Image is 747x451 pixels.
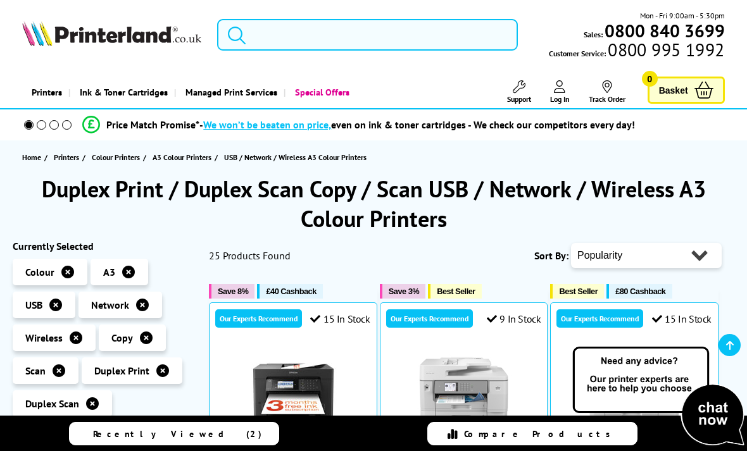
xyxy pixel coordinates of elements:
span: Save 3% [389,287,419,296]
button: £80 Cashback [606,284,672,299]
span: Log In [550,94,570,104]
span: Mon - Fri 9:00am - 5:30pm [640,9,725,22]
span: Sort By: [534,249,568,262]
li: modal_Promise [6,114,712,136]
span: A3 [103,266,115,278]
span: Colour Printers [92,151,140,164]
span: Save 8% [218,287,248,296]
span: £80 Cashback [615,287,665,296]
a: Printers [22,76,68,108]
span: Scan [25,364,46,377]
span: 25 Products Found [209,249,291,262]
span: Ink & Toner Cartridges [80,76,168,108]
span: Compare Products [464,428,617,440]
span: We won’t be beaten on price, [203,118,331,131]
span: Wireless [25,331,63,344]
span: USB [25,299,42,311]
a: Compare Products [427,422,637,445]
a: Track Order [589,80,625,104]
a: Ink & Toner Cartridges [68,76,174,108]
a: Log In [550,80,570,104]
a: 0800 840 3699 [603,25,725,37]
span: Copy [111,331,133,344]
a: Special Offers [284,76,356,108]
div: 9 In Stock [487,312,541,325]
a: Printers [54,151,82,164]
div: Our Experts Recommend [386,309,473,328]
a: A3 Colour Printers [153,151,215,164]
div: 15 In Stock [310,312,370,325]
button: Save 8% [209,284,254,299]
button: £40 Cashback [257,284,322,299]
h1: Duplex Print / Duplex Scan Copy / Scan USB / Network / Wireless A3 Colour Printers [13,174,734,233]
span: Sales: [584,28,603,40]
img: Brother MFC-J6957DW [417,347,512,442]
span: Price Match Promise* [106,118,199,131]
span: Best Seller [437,287,475,296]
button: Save 3% [380,284,425,299]
a: Home [22,151,44,164]
span: Best Seller [559,287,598,296]
div: Our Experts Recommend [215,309,302,328]
span: Customer Service: [549,44,724,59]
span: 0 [642,71,658,87]
a: Support [507,80,531,104]
div: Currently Selected [13,240,196,252]
div: Our Experts Recommend [556,309,643,328]
span: 0800 995 1992 [606,44,724,56]
a: Colour Printers [92,151,143,164]
span: Duplex Print [94,364,149,377]
img: Epson WorkForce WF-7840DTWF [246,347,341,442]
button: Best Seller [550,284,604,299]
span: Basket [659,82,688,99]
div: - even on ink & toner cartridges - We check our competitors every day! [199,118,635,131]
a: Basket 0 [648,77,725,104]
span: £40 Cashback [266,287,316,296]
span: A3 Colour Printers [153,151,211,164]
span: Recently Viewed (2) [93,428,262,440]
img: Printerland Logo [22,21,201,46]
span: USB / Network / Wireless A3 Colour Printers [224,152,367,162]
a: Recently Viewed (2) [69,422,279,445]
img: Open Live Chat window [570,345,747,448]
span: Duplex Scan [25,397,79,410]
div: 15 In Stock [652,312,712,325]
span: Network [91,299,129,311]
span: Support [507,94,531,104]
a: Printerland Logo [22,21,201,49]
a: Managed Print Services [174,76,284,108]
button: Best Seller [428,284,482,299]
span: Printers [54,151,79,164]
span: Colour [25,266,54,278]
b: 0800 840 3699 [605,19,725,42]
